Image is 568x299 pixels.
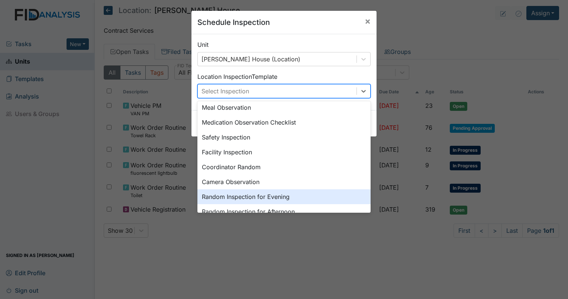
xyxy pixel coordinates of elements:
div: [PERSON_NAME] House (Location) [201,55,300,64]
label: Location Inspection Template [197,72,277,81]
div: Random Inspection for Evening [197,189,371,204]
div: Facility Inspection [197,145,371,160]
div: Coordinator Random [197,160,371,174]
div: Select Inspection [201,87,249,96]
div: Meal Observation [197,100,371,115]
span: × [365,16,371,26]
div: Camera Observation [197,174,371,189]
label: Unit [197,40,209,49]
button: Close [359,11,377,32]
div: Safety Inspection [197,130,371,145]
div: Medication Observation Checklist [197,115,371,130]
h5: Schedule Inspection [197,17,270,28]
div: Random Inspection for Afternoon [197,204,371,219]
